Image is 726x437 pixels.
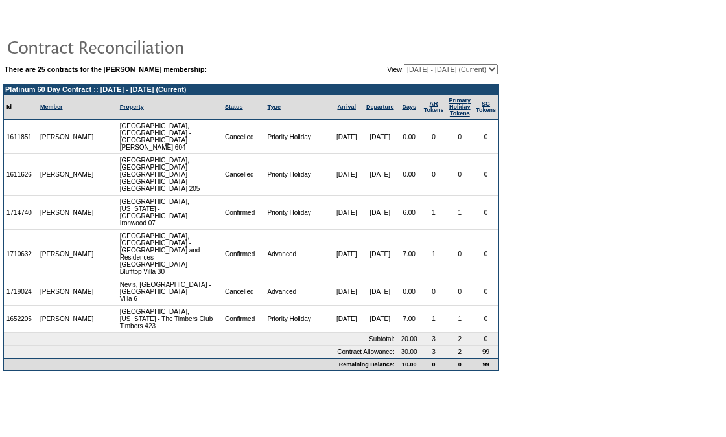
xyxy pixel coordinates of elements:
[473,154,498,196] td: 0
[265,196,331,230] td: Priority Holiday
[331,306,363,333] td: [DATE]
[447,278,474,306] td: 0
[447,306,474,333] td: 1
[4,120,38,154] td: 1611851
[265,120,331,154] td: Priority Holiday
[6,34,266,60] img: pgTtlContractReconciliation.gif
[447,358,474,370] td: 0
[447,120,474,154] td: 0
[363,306,397,333] td: [DATE]
[421,306,447,333] td: 1
[40,104,63,110] a: Member
[473,358,498,370] td: 99
[363,230,397,278] td: [DATE]
[4,154,38,196] td: 1611626
[222,306,264,333] td: Confirmed
[4,95,38,120] td: Id
[397,230,421,278] td: 7.00
[331,278,363,306] td: [DATE]
[38,196,97,230] td: [PERSON_NAME]
[331,196,363,230] td: [DATE]
[120,104,144,110] a: Property
[397,346,421,358] td: 30.00
[4,306,38,333] td: 1652205
[38,278,97,306] td: [PERSON_NAME]
[4,230,38,278] td: 1710632
[337,104,356,110] a: Arrival
[397,306,421,333] td: 7.00
[473,306,498,333] td: 0
[117,278,222,306] td: Nevis, [GEOGRAPHIC_DATA] - [GEOGRAPHIC_DATA] Villa 6
[473,333,498,346] td: 0
[265,306,331,333] td: Priority Holiday
[117,306,222,333] td: [GEOGRAPHIC_DATA], [US_STATE] - The Timbers Club Timbers 423
[473,278,498,306] td: 0
[397,154,421,196] td: 0.00
[366,104,394,110] a: Departure
[117,154,222,196] td: [GEOGRAPHIC_DATA], [GEOGRAPHIC_DATA] - [GEOGRAPHIC_DATA] [GEOGRAPHIC_DATA] [GEOGRAPHIC_DATA] 205
[222,278,264,306] td: Cancelled
[4,84,498,95] td: Platinum 60 Day Contract :: [DATE] - [DATE] (Current)
[117,196,222,230] td: [GEOGRAPHIC_DATA], [US_STATE] - [GEOGRAPHIC_DATA] Ironwood 07
[265,230,331,278] td: Advanced
[473,230,498,278] td: 0
[473,120,498,154] td: 0
[421,230,447,278] td: 1
[447,154,474,196] td: 0
[473,196,498,230] td: 0
[447,196,474,230] td: 1
[447,346,474,358] td: 2
[363,196,397,230] td: [DATE]
[424,100,444,113] a: ARTokens
[421,346,447,358] td: 3
[421,154,447,196] td: 0
[4,346,397,358] td: Contract Allowance:
[397,120,421,154] td: 0.00
[265,154,331,196] td: Priority Holiday
[38,306,97,333] td: [PERSON_NAME]
[331,230,363,278] td: [DATE]
[447,230,474,278] td: 0
[397,358,421,370] td: 10.00
[421,358,447,370] td: 0
[363,278,397,306] td: [DATE]
[222,120,264,154] td: Cancelled
[473,346,498,358] td: 99
[117,230,222,278] td: [GEOGRAPHIC_DATA], [GEOGRAPHIC_DATA] - [GEOGRAPHIC_DATA] and Residences [GEOGRAPHIC_DATA] Bluffto...
[402,104,416,110] a: Days
[4,278,38,306] td: 1719024
[268,104,281,110] a: Type
[397,278,421,306] td: 0.00
[117,120,222,154] td: [GEOGRAPHIC_DATA], [GEOGRAPHIC_DATA] - [GEOGRAPHIC_DATA] [PERSON_NAME] 604
[449,97,471,117] a: Primary HolidayTokens
[4,196,38,230] td: 1714740
[4,333,397,346] td: Subtotal:
[222,230,264,278] td: Confirmed
[4,358,397,370] td: Remaining Balance:
[397,333,421,346] td: 20.00
[397,196,421,230] td: 6.00
[225,104,243,110] a: Status
[5,65,207,73] b: There are 25 contracts for the [PERSON_NAME] membership:
[421,278,447,306] td: 0
[421,196,447,230] td: 1
[265,278,331,306] td: Advanced
[363,154,397,196] td: [DATE]
[222,196,264,230] td: Confirmed
[363,120,397,154] td: [DATE]
[447,333,474,346] td: 2
[38,230,97,278] td: [PERSON_NAME]
[222,154,264,196] td: Cancelled
[331,154,363,196] td: [DATE]
[331,120,363,154] td: [DATE]
[476,100,496,113] a: SGTokens
[421,120,447,154] td: 0
[421,333,447,346] td: 3
[38,154,97,196] td: [PERSON_NAME]
[323,64,498,74] td: View:
[38,120,97,154] td: [PERSON_NAME]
